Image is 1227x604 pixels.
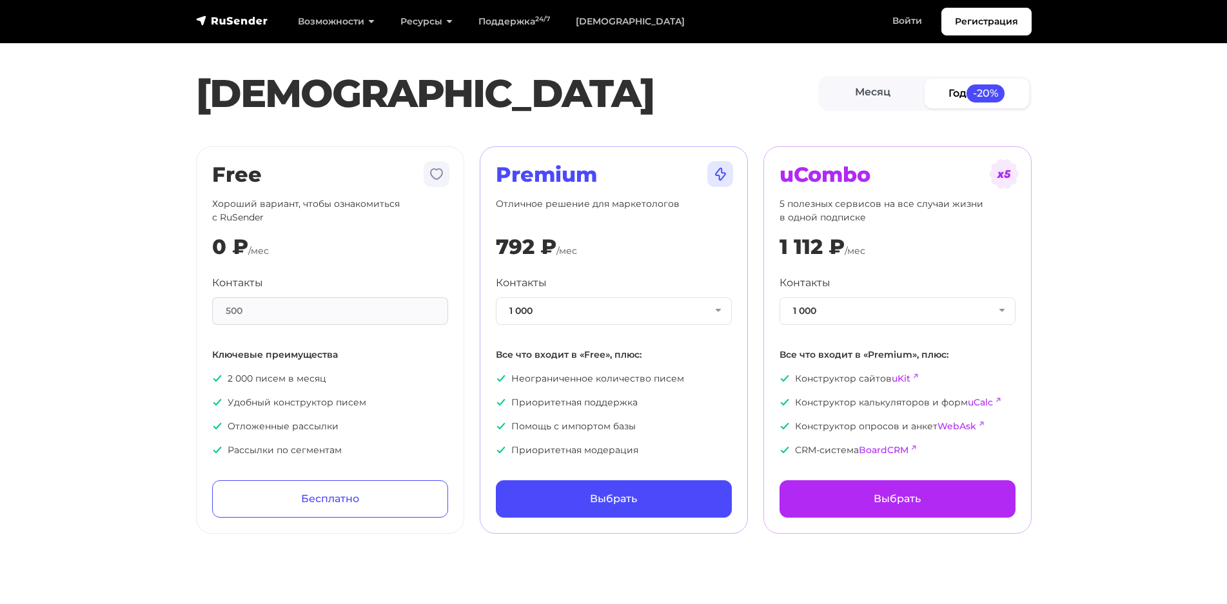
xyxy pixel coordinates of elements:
img: icon-ok.svg [780,397,790,407]
p: Рассылки по сегментам [212,443,448,457]
label: Контакты [496,275,547,291]
span: -20% [967,84,1005,102]
a: Возможности [285,8,388,35]
img: icon-ok.svg [496,373,506,384]
p: Помощь с импортом базы [496,420,732,433]
p: Хороший вариант, чтобы ознакомиться с RuSender [212,197,448,224]
a: BoardCRM [859,444,908,456]
a: Год [925,79,1029,108]
span: /мес [845,245,865,257]
h1: [DEMOGRAPHIC_DATA] [196,70,818,117]
img: RuSender [196,14,268,27]
h2: Premium [496,162,732,187]
p: Все что входит в «Premium», плюс: [780,348,1016,362]
img: icon-ok.svg [780,421,790,431]
p: Неограниченное количество писем [496,372,732,385]
sup: 24/7 [535,15,550,23]
a: Бесплатно [212,480,448,518]
img: icon-ok.svg [212,373,222,384]
a: uKit [892,373,910,384]
img: tarif-ucombo.svg [988,159,1019,190]
button: 1 000 [496,297,732,325]
p: Конструктор калькуляторов и форм [780,396,1016,409]
a: Поддержка24/7 [466,8,563,35]
img: icon-ok.svg [212,421,222,431]
a: Выбрать [496,480,732,518]
div: 0 ₽ [212,235,248,259]
label: Контакты [780,275,830,291]
label: Контакты [212,275,263,291]
a: Регистрация [941,8,1032,35]
p: 5 полезных сервисов на все случаи жизни в одной подписке [780,197,1016,224]
p: CRM-система [780,443,1016,457]
p: 2 000 писем в месяц [212,372,448,385]
img: icon-ok.svg [212,445,222,455]
h2: uCombo [780,162,1016,187]
a: Выбрать [780,480,1016,518]
p: Приоритетная поддержка [496,396,732,409]
img: tarif-free.svg [421,159,452,190]
img: icon-ok.svg [780,373,790,384]
a: Ресурсы [388,8,466,35]
p: Удобный конструктор писем [212,396,448,409]
img: icon-ok.svg [496,397,506,407]
p: Отличное решение для маркетологов [496,197,732,224]
p: Конструктор опросов и анкет [780,420,1016,433]
a: WebAsk [937,420,976,432]
a: Месяц [821,79,925,108]
img: icon-ok.svg [496,445,506,455]
button: 1 000 [780,297,1016,325]
p: Конструктор сайтов [780,372,1016,385]
span: /мес [556,245,577,257]
a: uCalc [968,396,993,408]
p: Ключевые преимущества [212,348,448,362]
div: 792 ₽ [496,235,556,259]
a: Войти [879,8,935,34]
p: Все что входит в «Free», плюс: [496,348,732,362]
h2: Free [212,162,448,187]
span: /мес [248,245,269,257]
p: Приоритетная модерация [496,443,732,457]
img: icon-ok.svg [212,397,222,407]
img: icon-ok.svg [496,421,506,431]
a: [DEMOGRAPHIC_DATA] [563,8,698,35]
img: icon-ok.svg [780,445,790,455]
img: tarif-premium.svg [705,159,736,190]
div: 1 112 ₽ [780,235,845,259]
p: Отложенные рассылки [212,420,448,433]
